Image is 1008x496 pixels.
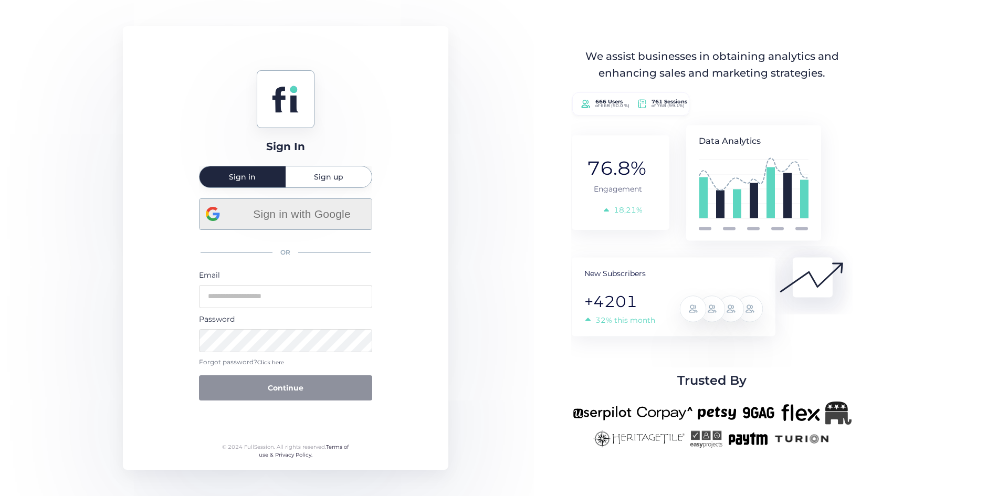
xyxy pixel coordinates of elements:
[825,402,852,425] img: Republicanlogo-bw.png
[699,136,761,146] tspan: Data Analytics
[257,359,284,366] span: Click here
[781,402,820,425] img: flex-new.png
[741,402,776,425] img: 9gag-new.png
[266,139,305,155] div: Sign In
[773,430,831,448] img: turion-new.png
[229,173,256,181] span: Sign in
[573,48,850,81] div: We assist businesses in obtaining analytics and enhancing sales and marketing strategies.
[573,402,632,425] img: userpilot-new.png
[614,205,643,215] tspan: 18,21%
[595,315,655,325] tspan: 32% this month
[584,292,637,311] tspan: +4201
[199,241,372,264] div: OR
[199,375,372,400] button: Continue
[595,99,623,105] tspan: 666 Users
[677,371,747,391] span: Trusted By
[199,269,372,281] div: Email
[593,430,685,448] img: heritagetile-new.png
[652,99,688,105] tspan: 761 Sessions
[652,103,685,109] tspan: of 768 (99.1%)
[690,430,722,448] img: easyprojects-new.png
[595,103,629,109] tspan: of 668 (90.0 %)
[239,205,365,223] span: Sign in with Google
[314,173,343,181] span: Sign up
[587,156,647,180] tspan: 76.8%
[199,313,372,325] div: Password
[698,402,736,425] img: petsy-new.png
[199,357,372,367] div: Forgot password?
[728,430,768,448] img: paytm-new.png
[217,443,353,459] div: © 2024 FullSession. All rights reserved.
[584,269,646,278] tspan: New Subscribers
[594,184,642,194] tspan: Engagement
[637,402,692,425] img: corpay-new.png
